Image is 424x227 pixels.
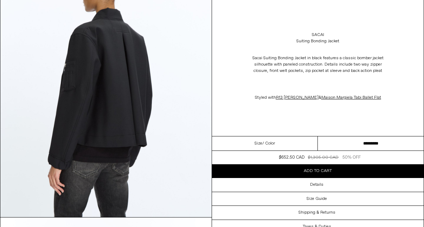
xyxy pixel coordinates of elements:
button: Add to cart [212,164,424,178]
div: $652.50 CAD [279,154,304,161]
a: Maison Margiela Tabi Ballet Flat [321,95,381,100]
p: Sacai Suiting Bonding Jacket in black features a classic bomber jacket silhouette with paneled co... [248,51,388,78]
div: 50% OFF [342,154,361,161]
span: Size [255,140,262,147]
a: R13 [PERSON_NAME] [276,95,319,100]
h3: Size Guide [307,196,327,201]
a: Sacai [312,32,324,38]
div: $1,305.00 CAD [308,154,339,161]
h3: Details [310,182,323,187]
div: Suiting Bonding Jacket [296,38,339,44]
span: Add to cart [304,168,332,174]
span: / Color [262,140,275,147]
h3: Shipping & Returns [298,210,335,215]
span: Styled with & [255,95,381,100]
